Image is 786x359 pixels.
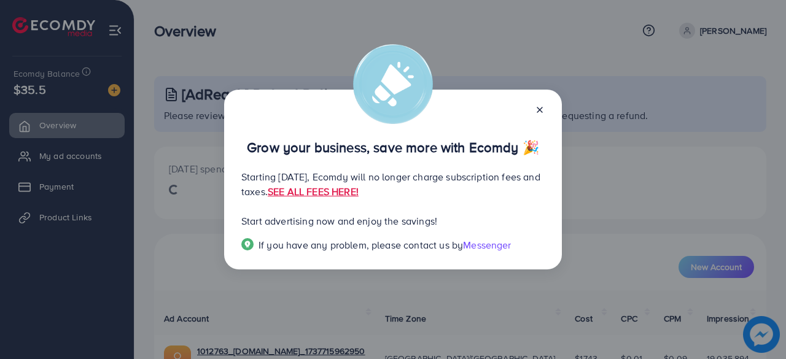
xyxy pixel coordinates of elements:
img: alert [353,44,433,124]
a: SEE ALL FEES HERE! [268,185,359,198]
p: Starting [DATE], Ecomdy will no longer charge subscription fees and taxes. [241,169,545,199]
span: If you have any problem, please contact us by [259,238,463,252]
span: Messenger [463,238,511,252]
p: Start advertising now and enjoy the savings! [241,214,545,228]
p: Grow your business, save more with Ecomdy 🎉 [241,140,545,155]
img: Popup guide [241,238,254,250]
